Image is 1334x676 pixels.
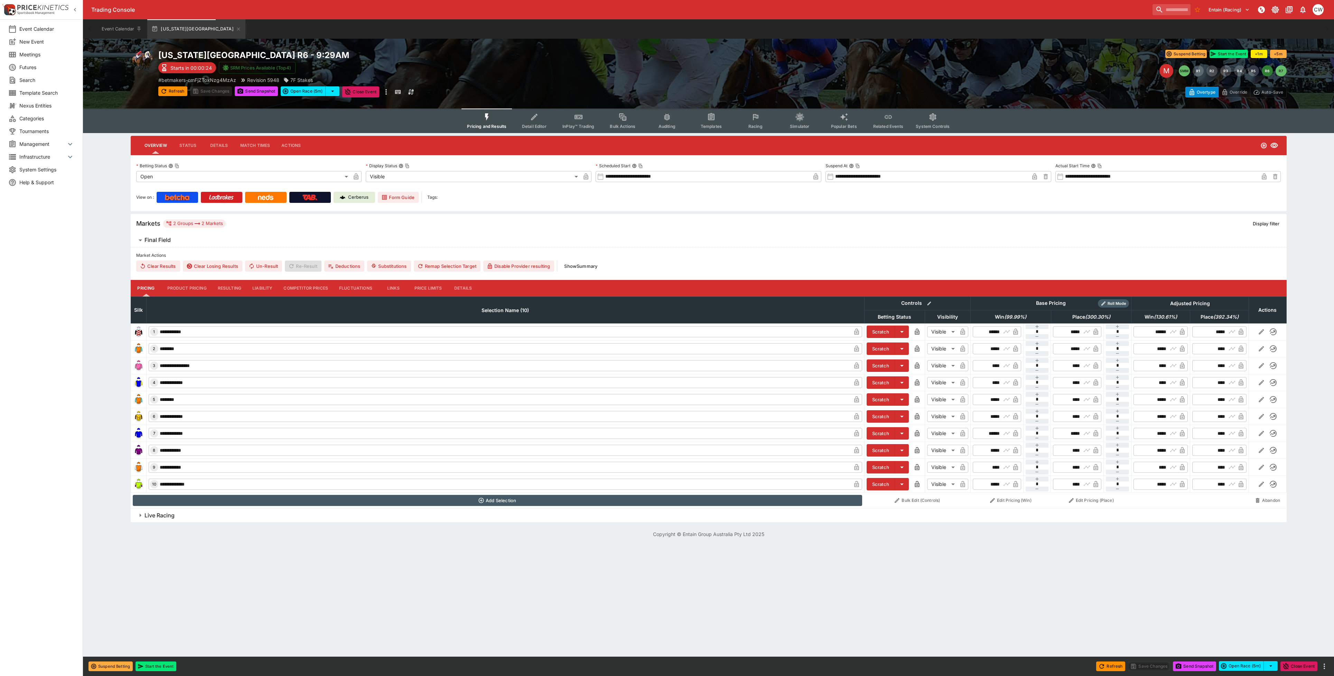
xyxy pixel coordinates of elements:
[19,102,74,109] span: Nexus Entities
[258,195,273,200] img: Neds
[1065,313,1118,321] span: Place(300.30%)
[342,86,379,97] button: Close Event
[247,76,279,84] p: Revision 5948
[1234,65,1245,76] button: R4
[1251,50,1267,58] button: +1m
[133,428,144,439] img: runner 7
[334,280,378,297] button: Fluctuations
[158,76,236,84] p: Copy To Clipboard
[1210,50,1248,58] button: Start the Event
[151,465,157,470] span: 9
[19,38,74,45] span: New Event
[19,140,66,148] span: Management
[158,86,187,96] button: Refresh
[1197,88,1215,96] p: Overtype
[133,462,144,473] img: runner 9
[367,261,411,272] button: Substitutions
[1193,65,1204,76] button: R1
[927,479,957,490] div: Visible
[136,250,1281,261] label: Market Actions
[245,261,282,272] button: Un-Result
[326,86,339,96] button: select merge strategy
[1261,88,1283,96] p: Auto-Save
[290,76,313,84] p: 7F Stakes
[19,25,74,32] span: Event Calendar
[1255,3,1268,16] button: NOT Connected to PK
[19,64,74,71] span: Futures
[278,280,334,297] button: Competitor Prices
[927,343,957,354] div: Visible
[1313,4,1324,15] div: Christopher Winter
[790,124,809,129] span: Simulator
[1310,2,1326,17] button: Christopher Winter
[302,195,317,200] img: TabNZ
[147,19,245,39] button: [US_STATE][GEOGRAPHIC_DATA]
[235,86,278,96] button: Send Snapshot
[930,313,965,321] span: Visibility
[638,163,643,168] button: Copy To Clipboard
[133,394,144,405] img: runner 5
[1262,65,1273,76] button: R6
[522,124,547,129] span: Detail Editor
[927,377,957,388] div: Visible
[1270,50,1287,58] button: +5m
[382,86,390,97] button: more
[1280,661,1317,671] button: Close Event
[1193,313,1246,321] span: Place(392.34%)
[1105,301,1129,307] span: Roll Mode
[168,163,173,168] button: Betting StatusCopy To Clipboard
[1192,4,1203,15] button: No Bookmarks
[1091,163,1096,168] button: Actual Start TimeCopy To Clipboard
[133,445,144,456] img: runner 8
[927,428,957,439] div: Visible
[1283,3,1295,16] button: Documentation
[144,512,175,519] h6: Live Racing
[867,393,895,406] button: Scratch
[19,179,74,186] span: Help & Support
[158,50,722,60] h2: Copy To Clipboard
[1131,297,1249,310] th: Adjusted Pricing
[461,109,955,133] div: Event type filters
[97,19,146,39] button: Event Calendar
[925,299,934,308] button: Bulk edit
[1213,313,1239,321] em: ( 392.34 %)
[91,6,1150,13] div: Trading Console
[1179,65,1190,76] button: SMM
[131,508,1287,522] button: Live Racing
[133,360,144,371] img: runner 3
[427,192,438,203] label: Tags:
[659,124,675,129] span: Auditing
[19,128,74,135] span: Tournaments
[632,163,637,168] button: Scheduled StartCopy To Clipboard
[483,261,554,272] button: Disable Provider resulting
[701,124,722,129] span: Templates
[867,461,895,473] button: Scratch
[136,219,160,227] h5: Markets
[1264,661,1278,671] button: select merge strategy
[175,163,179,168] button: Copy To Clipboard
[1053,495,1129,506] button: Edit Pricing (Place)
[165,195,190,200] img: Betcha
[867,427,895,440] button: Scratch
[136,171,351,182] div: Open
[285,261,321,272] span: Re-Result
[19,89,74,96] span: Template Search
[204,137,235,154] button: Details
[1185,87,1287,97] div: Start From
[151,482,158,487] span: 10
[183,261,242,272] button: Clear Losing Results
[136,163,167,169] p: Betting Status
[1260,142,1267,149] svg: Open
[83,531,1334,538] p: Copyright © Entain Group Australia Pty Ltd 2025
[864,297,970,310] th: Controls
[152,329,156,334] span: 1
[1320,662,1328,670] button: more
[1230,88,1247,96] p: Override
[1250,87,1286,97] button: Auto-Save
[927,411,957,422] div: Visible
[867,410,895,423] button: Scratch
[1219,661,1278,671] div: split button
[867,444,895,457] button: Scratch
[162,280,212,297] button: Product Pricing
[870,313,919,321] span: Betting Status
